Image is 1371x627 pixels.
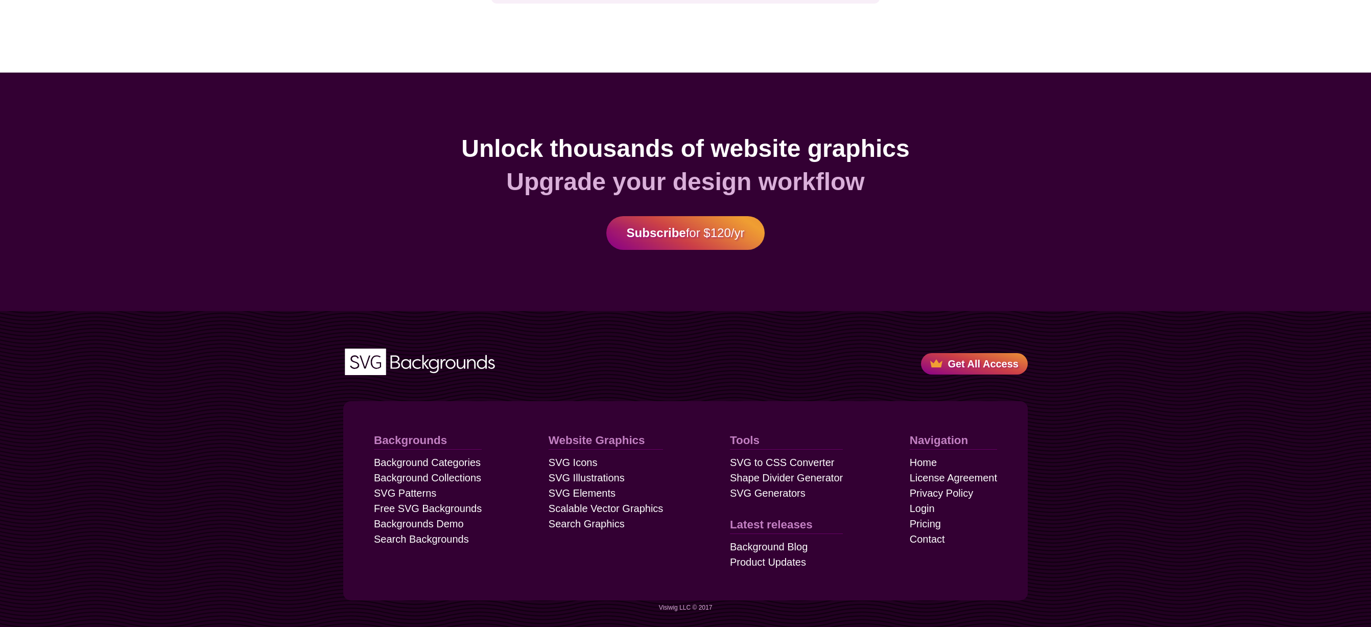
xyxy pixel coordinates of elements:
[730,470,843,485] a: Shape Divider Generator
[374,455,481,470] a: Background Categories
[910,516,941,531] a: Pricing
[730,455,835,470] a: SVG to CSS Converter
[374,516,464,531] a: Backgrounds Demo
[730,432,843,450] a: Tools
[730,485,806,501] a: SVG Generators
[910,485,973,501] a: Privacy Policy
[31,134,1340,164] h2: Unlock thousands of website graphics
[374,470,481,485] a: Background Collections
[10,603,1361,612] p: Visiwig LLC © 2017
[910,455,937,470] a: Home
[549,501,664,516] a: Scalable Vector Graphics
[549,485,616,501] a: SVG Elements
[910,531,945,547] a: Contact
[549,432,664,450] a: Website Graphics
[549,516,625,531] a: Search Graphics
[31,167,1340,197] h2: Upgrade your design workflow
[921,353,1028,375] a: Get All Access
[730,539,808,554] a: Background Blog
[549,455,598,470] a: SVG Icons
[374,432,482,450] a: Backgrounds
[606,216,765,250] a: Subscribefor $120/yr
[730,516,843,534] a: Latest releases
[910,470,997,485] a: License Agreement
[910,432,997,450] a: Navigation
[374,485,436,501] a: SVG Patterns
[549,470,625,485] a: SVG Illustrations
[730,554,806,570] a: Product Updates
[627,226,686,240] strong: Subscribe
[374,531,469,547] a: Search Backgrounds
[910,501,935,516] a: Login
[374,501,482,516] a: Free SVG Backgrounds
